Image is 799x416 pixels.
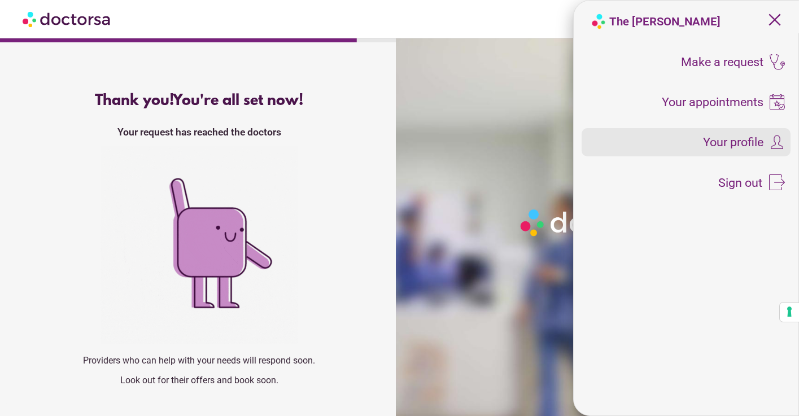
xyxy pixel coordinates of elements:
img: icons8-sign-out-50.png [769,174,785,190]
img: icons8-stethoscope-100.png [769,54,785,70]
span: Make a request [681,56,763,68]
p: Look out for their offers and book soon. [24,375,375,386]
img: icons8-customer-100.png [769,134,785,150]
img: icons8-booking-100.png [769,94,785,110]
span: Your appointments [662,96,763,108]
strong: Your request has reached the doctors [117,126,281,138]
img: Doctorsa.com [23,6,112,32]
span: Sign out [718,177,762,189]
button: Your consent preferences for tracking technologies [780,303,799,322]
span: close [764,9,785,30]
img: Logo-Doctorsa-trans-White-partial-flat.png [516,205,676,240]
img: logo-doctorsa-baloon.png [591,14,606,29]
span: You're all set now! [173,93,303,110]
img: success [101,146,298,344]
p: Providers who can help with your needs will respond soon. [24,355,375,366]
div: Thank you! [24,93,375,110]
span: Your profile [703,136,763,148]
strong: The [PERSON_NAME] [609,15,721,28]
